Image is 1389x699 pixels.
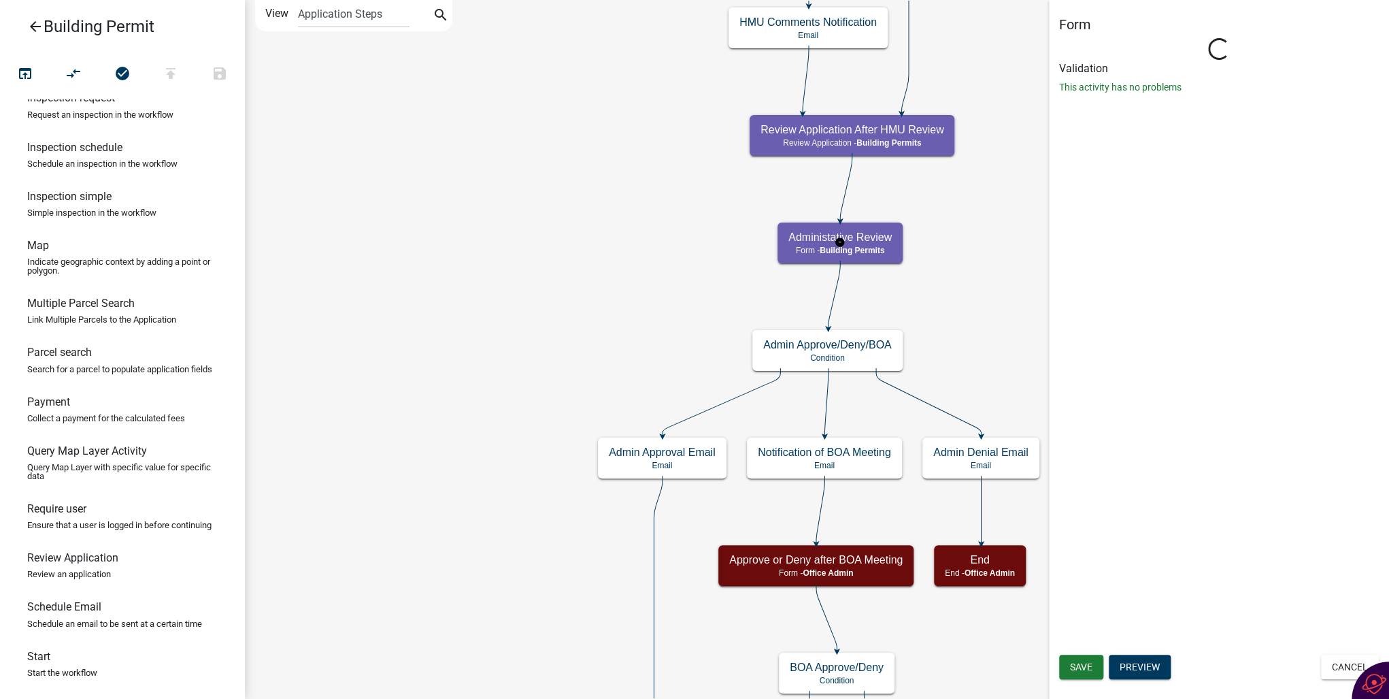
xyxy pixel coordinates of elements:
[27,365,212,374] p: Search for a parcel to populate application fields
[163,65,179,84] i: publish
[27,668,97,677] p: Start the workflow
[27,521,212,530] p: Ensure that a user is logged in before continuing
[27,110,173,119] p: Request an inspection in the workflow
[1321,655,1379,679] button: Cancel
[1059,62,1379,75] h6: Validation
[820,246,884,255] span: Building Permits
[790,661,884,674] h5: BOA Approve/Deny
[27,395,70,408] h6: Payment
[114,65,131,84] i: check_circle
[27,208,156,217] p: Simple inspection in the workflow
[763,353,892,363] p: Condition
[27,141,122,154] h6: Inspection schedule
[1070,662,1092,672] span: Save
[965,568,1015,578] span: Office Admin
[945,553,1015,566] h5: End
[27,239,49,252] h6: Map
[856,138,921,148] span: Building Permits
[27,257,218,275] p: Indicate geographic context by adding a point or polygon.
[27,159,178,168] p: Schedule an inspection in the workflow
[1,60,244,93] div: Workflow actions
[27,414,185,423] p: Collect a payment for the calculated fees
[945,568,1015,578] p: End -
[27,600,101,613] h6: Schedule Email
[430,5,452,27] button: search
[933,446,1028,459] h5: Admin Denial Email
[1059,655,1103,679] button: Save
[98,60,147,89] button: No problems
[739,31,877,40] p: Email
[27,551,118,564] h6: Review Application
[739,16,877,29] h5: HMU Comments Notification
[788,246,892,255] p: Form -
[433,7,449,26] i: search
[609,461,716,470] p: Email
[1059,16,1379,33] h5: Form
[758,461,891,470] p: Email
[146,60,195,89] button: Publish
[27,619,202,628] p: Schedule an email to be sent at a certain time
[763,338,892,351] h5: Admin Approve/Deny/BOA
[758,446,891,459] h5: Notification of BOA Meeting
[27,502,86,515] h6: Require user
[1109,655,1171,679] button: Preview
[27,650,50,663] h6: Start
[933,461,1028,470] p: Email
[66,65,82,84] i: compare_arrows
[609,446,716,459] h5: Admin Approval Email
[788,231,892,244] h5: Administative Review
[49,60,98,89] button: Auto Layout
[729,553,903,566] h5: Approve or Deny after BOA Meeting
[11,11,223,42] a: Building Permit
[803,568,853,578] span: Office Admin
[27,346,92,359] h6: Parcel search
[27,444,147,457] h6: Query Map Layer Activity
[760,123,943,136] h5: Review Application After HMU Review
[760,138,943,148] p: Review Application -
[195,60,244,89] button: Save
[212,65,228,84] i: save
[790,676,884,685] p: Condition
[27,315,176,324] p: Link Multiple Parcels to the Application
[27,297,135,310] h6: Multiple Parcel Search
[17,65,33,84] i: open_in_browser
[27,18,44,37] i: arrow_back
[27,190,112,203] h6: Inspection simple
[27,570,111,579] p: Review an application
[27,463,218,481] p: Query Map Layer with specific value for specific data
[1,60,50,89] button: Test Workflow
[729,568,903,578] p: Form -
[1059,80,1379,95] p: This activity has no problems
